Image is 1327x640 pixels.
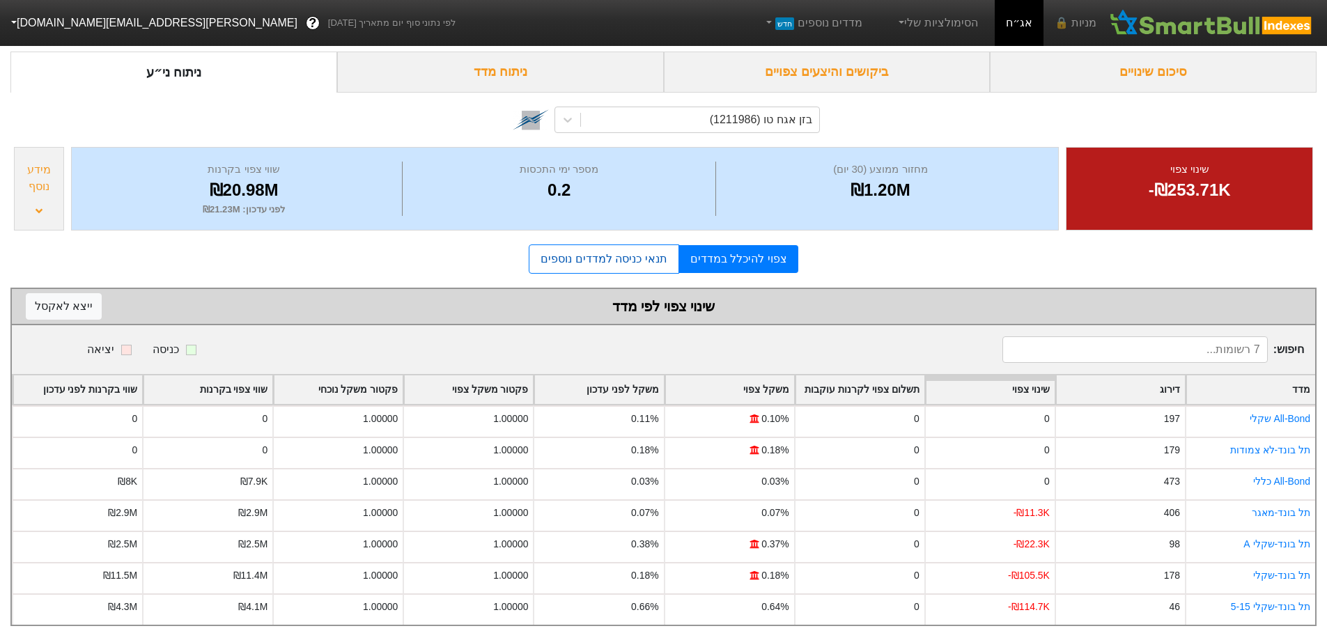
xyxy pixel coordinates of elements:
div: 0 [263,443,268,458]
div: מידע נוסף [18,162,60,195]
div: 0 [914,474,919,489]
div: Toggle SortBy [1186,375,1315,404]
div: 1.00000 [493,443,528,458]
div: 0 [914,537,919,552]
a: מדדים נוספיםחדש [757,9,868,37]
a: תל בונד-שקלי A [1243,538,1310,549]
div: 0.18% [631,443,658,458]
div: 1.00000 [363,474,398,489]
div: 0 [263,412,268,426]
div: ₪4.3M [108,600,137,614]
div: 1.00000 [363,506,398,520]
div: 46 [1169,600,1179,614]
div: 0.10% [761,412,789,426]
a: תנאי כניסה למדדים נוספים [529,244,678,274]
div: שווי צפוי בקרנות [89,162,398,178]
div: ₪4.1M [238,600,267,614]
a: All-Bond שקלי [1250,413,1310,424]
div: ₪2.5M [238,537,267,552]
div: 0 [914,412,919,426]
span: חיפוש : [1002,336,1304,363]
div: 0 [914,443,919,458]
div: 0.18% [761,568,789,583]
button: ייצא לאקסל [26,293,102,320]
div: 0.37% [761,537,789,552]
div: -₪22.3K [1014,537,1050,552]
div: ₪2.5M [108,537,137,552]
span: חדש [775,17,794,30]
div: Toggle SortBy [796,375,924,404]
div: ניתוח מדד [337,52,664,93]
div: 406 [1164,506,1180,520]
div: Toggle SortBy [1056,375,1185,404]
div: 0.2 [406,178,712,203]
div: 1.00000 [363,412,398,426]
a: צפוי להיכלל במדדים [679,245,798,273]
div: יציאה [87,341,114,358]
div: 1.00000 [493,506,528,520]
div: Toggle SortBy [274,375,403,404]
div: בזן אגח טו (1211986) [710,111,812,128]
div: 0.03% [631,474,658,489]
div: 0.18% [761,443,789,458]
div: 0.07% [631,506,658,520]
div: מחזור ממוצע (30 יום) [720,162,1041,178]
div: 179 [1164,443,1180,458]
div: 1.00000 [363,537,398,552]
span: לפי נתוני סוף יום מתאריך [DATE] [328,16,456,30]
a: תל בונד-לא צמודות [1230,444,1310,455]
div: 0.18% [631,568,658,583]
div: 0 [1044,412,1050,426]
div: 1.00000 [493,537,528,552]
div: 197 [1164,412,1180,426]
div: -₪114.7K [1008,600,1050,614]
div: Toggle SortBy [143,375,272,404]
div: -₪105.5K [1008,568,1050,583]
div: 0 [914,568,919,583]
div: ניתוח ני״ע [10,52,337,93]
div: 1.00000 [493,474,528,489]
div: 1.00000 [493,600,528,614]
div: 0.07% [761,506,789,520]
div: כניסה [153,341,179,358]
span: ? [309,14,316,33]
div: שינוי צפוי לפי מדד [26,296,1301,317]
div: Toggle SortBy [534,375,663,404]
div: 178 [1164,568,1180,583]
div: 1.00000 [493,412,528,426]
div: 1.00000 [363,443,398,458]
div: 0 [914,600,919,614]
div: ₪11.4M [233,568,268,583]
div: 0 [1044,474,1050,489]
img: tase link [513,102,549,138]
div: Toggle SortBy [926,375,1055,404]
div: -₪11.3K [1014,506,1050,520]
div: 0 [1044,443,1050,458]
div: 0.11% [631,412,658,426]
div: ₪2.9M [108,506,137,520]
div: ₪7.9K [240,474,268,489]
div: ₪20.98M [89,178,398,203]
div: ₪1.20M [720,178,1041,203]
div: 0.03% [761,474,789,489]
input: 7 רשומות... [1002,336,1268,363]
div: 0.66% [631,600,658,614]
div: סיכום שינויים [990,52,1317,93]
div: ₪2.9M [238,506,267,520]
div: 0.38% [631,537,658,552]
div: ביקושים והיצעים צפויים [664,52,991,93]
div: ₪8K [118,474,137,489]
a: הסימולציות שלי [890,9,984,37]
div: 473 [1164,474,1180,489]
a: תל בונד-שקלי [1253,570,1311,581]
div: 98 [1169,537,1179,552]
div: 1.00000 [493,568,528,583]
a: All-Bond כללי [1253,476,1310,487]
div: Toggle SortBy [404,375,533,404]
div: ₪11.5M [103,568,138,583]
div: 0.64% [761,600,789,614]
img: SmartBull [1108,9,1316,37]
div: 0 [132,443,137,458]
div: מספר ימי התכסות [406,162,712,178]
div: Toggle SortBy [665,375,794,404]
